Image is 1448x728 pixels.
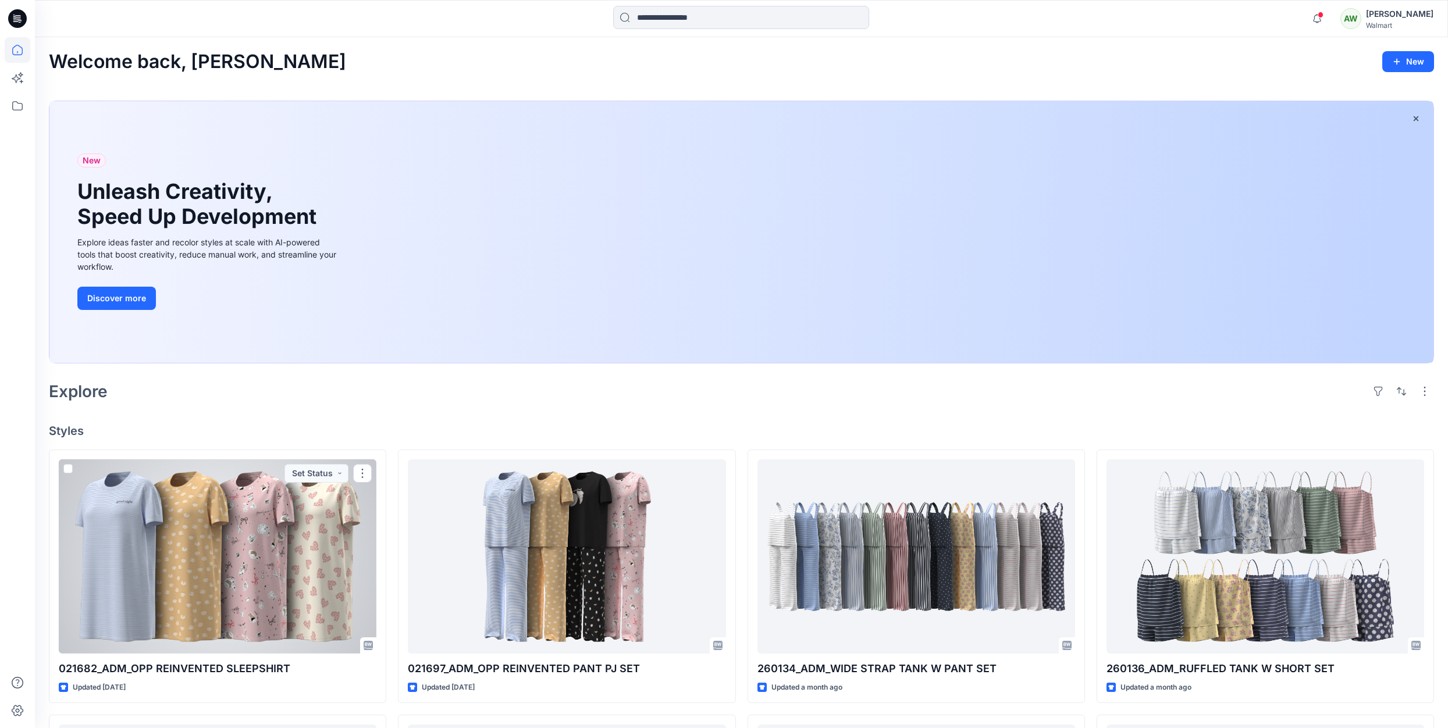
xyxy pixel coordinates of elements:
[408,459,725,654] a: 021697_ADM_OPP REINVENTED PANT PJ SET
[83,154,101,167] span: New
[1107,459,1424,654] a: 260136_ADM_RUFFLED TANK W SHORT SET
[49,382,108,401] h2: Explore
[757,459,1075,654] a: 260134_ADM_WIDE STRAP TANK W PANT SET
[49,424,1434,438] h4: Styles
[1107,661,1424,677] p: 260136_ADM_RUFFLED TANK W SHORT SET
[408,661,725,677] p: 021697_ADM_OPP REINVENTED PANT PJ SET
[77,287,339,310] a: Discover more
[771,681,842,694] p: Updated a month ago
[1366,21,1433,30] div: Walmart
[49,51,346,73] h2: Welcome back, [PERSON_NAME]
[757,661,1075,677] p: 260134_ADM_WIDE STRAP TANK W PANT SET
[1366,7,1433,21] div: [PERSON_NAME]
[59,661,376,677] p: 021682_ADM_OPP REINVENTED SLEEPSHIRT
[77,236,339,273] div: Explore ideas faster and recolor styles at scale with AI-powered tools that boost creativity, red...
[1120,681,1191,694] p: Updated a month ago
[73,681,126,694] p: Updated [DATE]
[422,681,475,694] p: Updated [DATE]
[77,179,322,229] h1: Unleash Creativity, Speed Up Development
[1340,8,1361,29] div: AW
[1382,51,1434,72] button: New
[77,287,156,310] button: Discover more
[59,459,376,654] a: 021682_ADM_OPP REINVENTED SLEEPSHIRT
